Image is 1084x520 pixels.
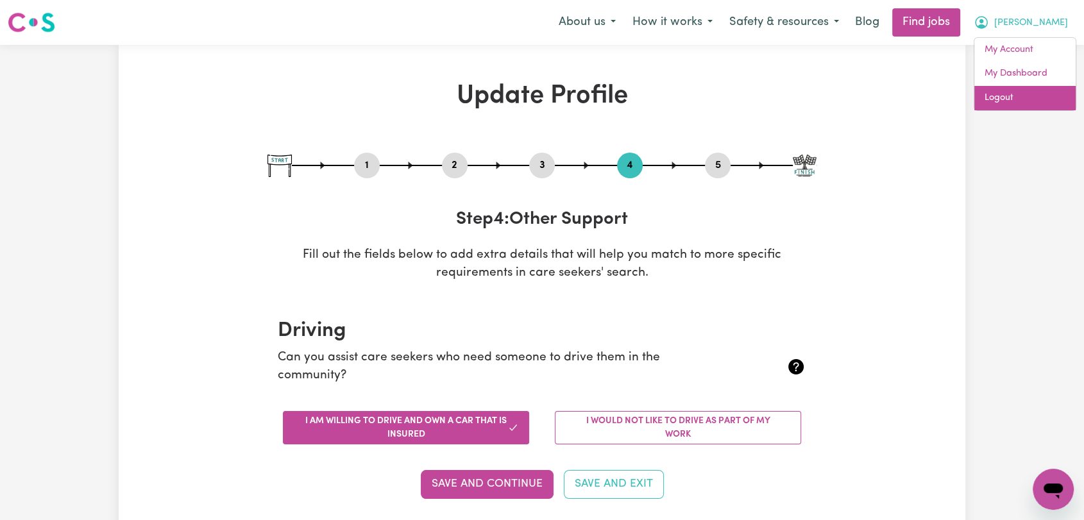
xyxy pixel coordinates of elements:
button: I am willing to drive and own a car that is insured [283,411,529,444]
button: Go to step 4 [617,157,643,174]
img: Careseekers logo [8,11,55,34]
button: Safety & resources [721,9,847,36]
button: About us [550,9,624,36]
button: Save and Exit [564,470,664,498]
button: Save and Continue [421,470,554,498]
span: [PERSON_NAME] [994,16,1068,30]
h1: Update Profile [267,81,817,112]
button: Go to step 3 [529,157,555,174]
button: Go to step 1 [354,157,380,174]
a: Careseekers logo [8,8,55,37]
p: Can you assist care seekers who need someone to drive them in the community? [278,349,718,386]
h3: Step 4 : Other Support [267,209,817,231]
iframe: Button to launch messaging window [1033,469,1074,510]
div: My Account [974,37,1076,111]
a: Logout [974,86,1076,110]
button: How it works [624,9,721,36]
a: My Account [974,38,1076,62]
h2: Driving [278,319,806,343]
a: Blog [847,8,887,37]
button: Go to step 2 [442,157,468,174]
button: I would not like to drive as part of my work [555,411,801,444]
button: My Account [965,9,1076,36]
a: My Dashboard [974,62,1076,86]
p: Fill out the fields below to add extra details that will help you match to more specific requirem... [267,246,817,283]
button: Go to step 5 [705,157,731,174]
a: Find jobs [892,8,960,37]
